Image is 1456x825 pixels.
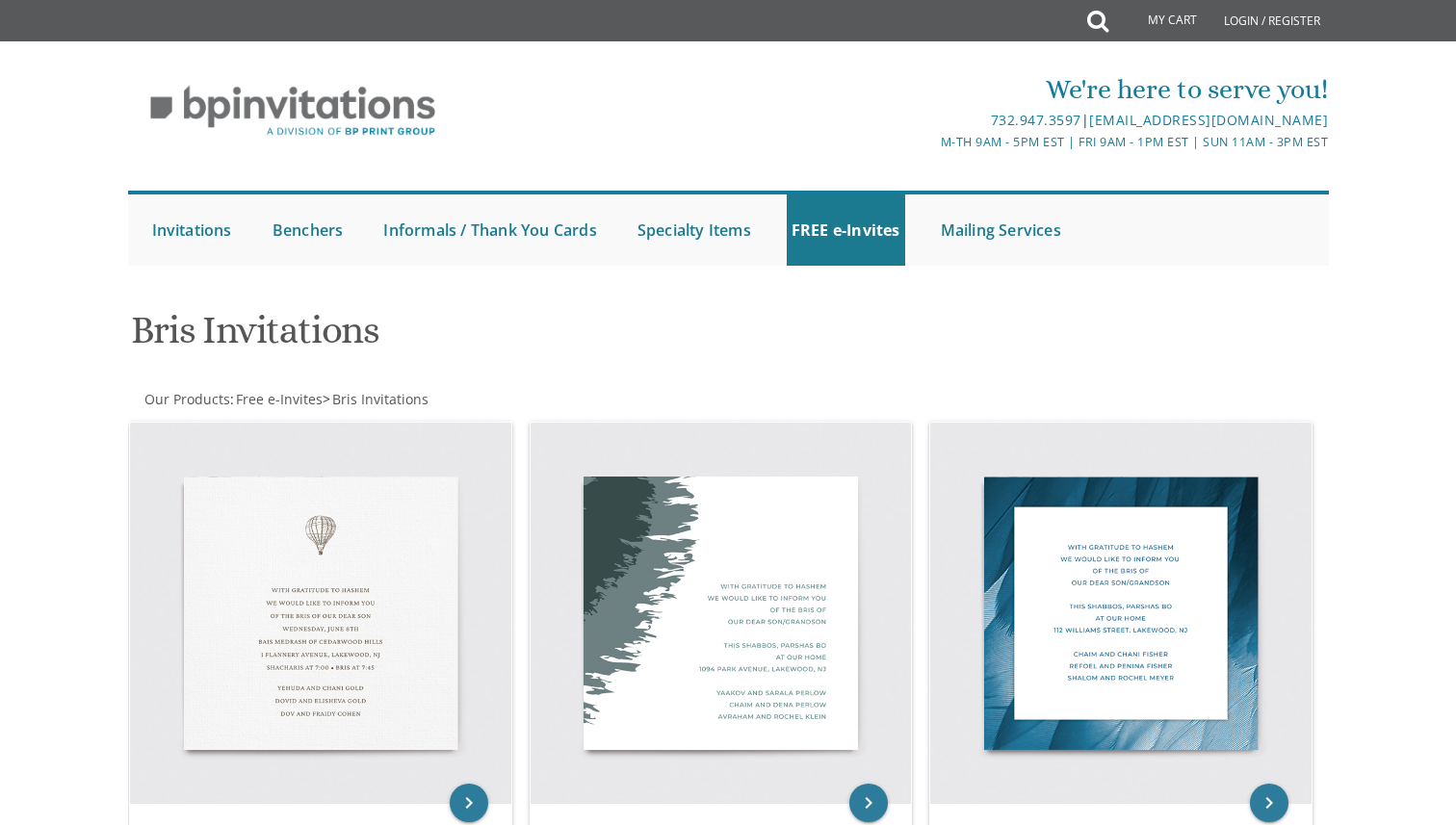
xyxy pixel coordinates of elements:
a: FREE e-Invites [787,194,905,266]
a: 732.947.3597 [991,111,1081,129]
a: Mailing Services [936,194,1066,266]
h1: Bris Invitations [131,309,917,366]
img: Bris Invitation Style 1 [130,423,511,804]
a: keyboard_arrow_right [450,784,488,822]
a: Our Products [143,390,230,408]
a: Specialty Items [633,194,756,266]
div: : [128,390,729,409]
a: Free e-Invites [234,390,323,408]
div: | [529,109,1328,132]
a: keyboard_arrow_right [1250,784,1288,822]
a: [EMAIL_ADDRESS][DOMAIN_NAME] [1089,111,1328,129]
a: keyboard_arrow_right [849,784,888,822]
img: Bris Invitation Style 3 [930,423,1312,804]
a: Benchers [268,194,349,266]
iframe: chat widget [1375,748,1437,806]
a: Invitations [147,194,237,266]
span: Free e-Invites [236,390,323,408]
span: Bris Invitations [332,390,429,408]
img: Bris Invitation Style 2 [531,423,912,804]
div: We're here to serve you! [529,70,1328,109]
a: My Cart [1106,2,1210,40]
span: > [323,390,429,408]
img: BP Invitation Loft [128,71,458,151]
div: M-Th 9am - 5pm EST | Fri 9am - 1pm EST | Sun 11am - 3pm EST [529,132,1328,152]
a: Informals / Thank You Cards [378,194,601,266]
a: Bris Invitations [330,390,429,408]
